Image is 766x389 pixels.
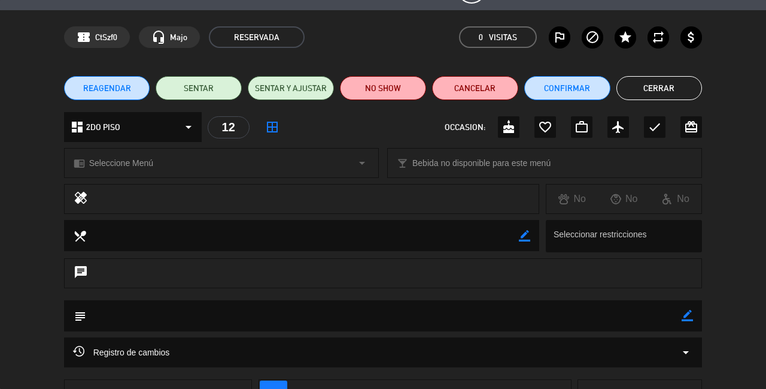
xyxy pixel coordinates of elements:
span: RESERVADA [209,26,305,48]
span: Majo [170,31,187,44]
i: border_color [519,230,530,242]
em: Visitas [489,31,517,44]
span: Registro de cambios [73,345,170,360]
i: block [585,30,600,44]
i: arrow_drop_down [181,120,196,134]
i: headset_mic [151,30,166,44]
button: NO SHOW [340,76,426,100]
span: Seleccione Menú [89,156,153,170]
span: OCCASION: [445,120,485,134]
button: Cancelar [432,76,518,100]
button: SENTAR Y AJUSTAR [248,76,334,100]
button: Cerrar [616,76,703,100]
i: chrome_reader_mode [74,158,85,169]
button: Confirmar [524,76,610,100]
i: healing [74,191,88,207]
i: border_color [682,310,693,321]
div: No [546,191,598,207]
i: favorite_border [538,120,552,134]
span: CtSzf0 [95,31,117,44]
i: attach_money [684,30,698,44]
i: outlined_flag [552,30,567,44]
span: REAGENDAR [83,82,131,95]
button: SENTAR [156,76,242,100]
span: confirmation_number [77,30,91,44]
i: arrow_drop_down [679,345,693,360]
i: cake [501,120,516,134]
i: chat [74,265,88,282]
i: dashboard [70,120,84,134]
div: No [598,191,649,207]
i: local_dining [73,229,86,242]
i: arrow_drop_down [355,156,369,170]
span: Bebida no disponible para este menú [412,156,551,170]
div: No [650,191,701,207]
div: 12 [208,116,250,138]
i: work_outline [574,120,589,134]
i: card_giftcard [684,120,698,134]
i: check [648,120,662,134]
i: subject [73,309,86,322]
span: 0 [479,31,483,44]
span: 2DO PISO [86,120,120,134]
i: local_bar [397,158,408,169]
i: star [618,30,633,44]
button: REAGENDAR [64,76,150,100]
i: repeat [651,30,665,44]
i: airplanemode_active [611,120,625,134]
i: border_all [265,120,279,134]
